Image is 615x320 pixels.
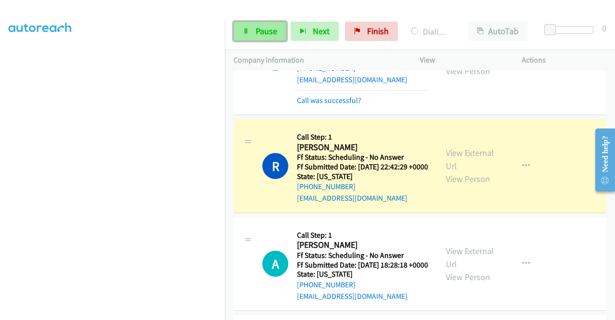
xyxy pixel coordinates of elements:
h5: Ff Status: Scheduling - No Answer [297,251,428,260]
h2: [PERSON_NAME] [297,142,425,153]
a: View External Url [446,245,494,269]
div: 0 [602,22,606,35]
h5: Call Step: 1 [297,132,428,142]
h5: Ff Submitted Date: [DATE] 22:42:29 +0000 [297,162,428,172]
iframe: Resource Center [588,122,615,198]
p: View [420,54,504,66]
h5: State: [US_STATE] [297,172,428,181]
h1: A [262,251,288,277]
span: Finish [367,26,389,37]
button: Next [291,22,339,41]
h5: Ff Submitted Date: [DATE] 18:28:18 +0000 [297,260,428,270]
a: [PHONE_NUMBER] [297,280,356,289]
a: View Person [446,271,490,282]
div: Delay between calls (in seconds) [549,26,593,34]
h5: Call Step: 1 [297,230,428,240]
h5: State: [US_STATE] [297,269,428,279]
span: Next [313,26,330,37]
h5: Ff Status: Scheduling - No Answer [297,153,428,162]
a: [EMAIL_ADDRESS][DOMAIN_NAME] [297,292,407,301]
span: Pause [256,26,277,37]
a: View Person [446,173,490,184]
a: [PHONE_NUMBER] [297,182,356,191]
div: The call is yet to be attempted [262,251,288,277]
a: [EMAIL_ADDRESS][DOMAIN_NAME] [297,75,407,84]
a: Finish [345,22,398,41]
a: Pause [234,22,286,41]
button: AutoTab [468,22,528,41]
h2: [PERSON_NAME] [297,240,428,251]
a: View Person [446,65,490,77]
p: Dialing [PERSON_NAME] [411,25,451,38]
a: View External Url [446,147,494,171]
a: Call was successful? [297,96,361,105]
p: Actions [522,54,606,66]
a: [EMAIL_ADDRESS][DOMAIN_NAME] [297,193,407,203]
p: Company Information [234,54,403,66]
h1: R [262,153,288,179]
